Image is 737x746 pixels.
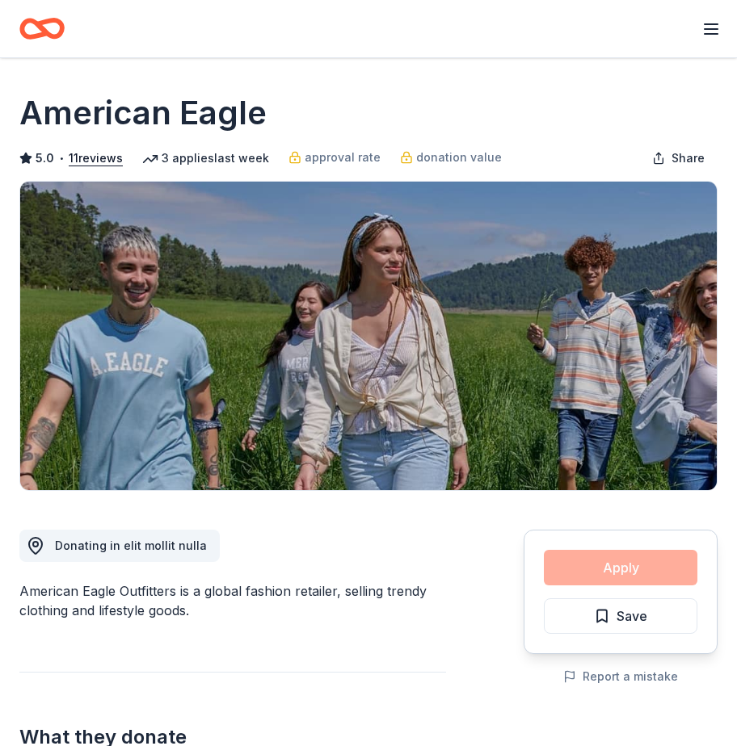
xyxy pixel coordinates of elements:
[305,148,381,167] span: approval rate
[563,667,678,686] button: Report a mistake
[69,149,123,168] button: 11reviews
[59,152,65,165] span: •
[142,149,269,168] div: 3 applies last week
[19,581,446,620] div: American Eagle Outfitters is a global fashion retailer, selling trendy clothing and lifestyle goods.
[400,148,502,167] a: donation value
[19,90,267,136] h1: American Eagle
[416,148,502,167] span: donation value
[19,10,65,48] a: Home
[544,598,697,634] button: Save
[20,182,717,490] img: Image for American Eagle
[288,148,381,167] a: approval rate
[36,149,54,168] span: 5.0
[639,142,718,174] button: Share
[55,539,207,552] span: Donating in elit mollit nulla
[617,606,647,627] span: Save
[672,149,705,168] span: Share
